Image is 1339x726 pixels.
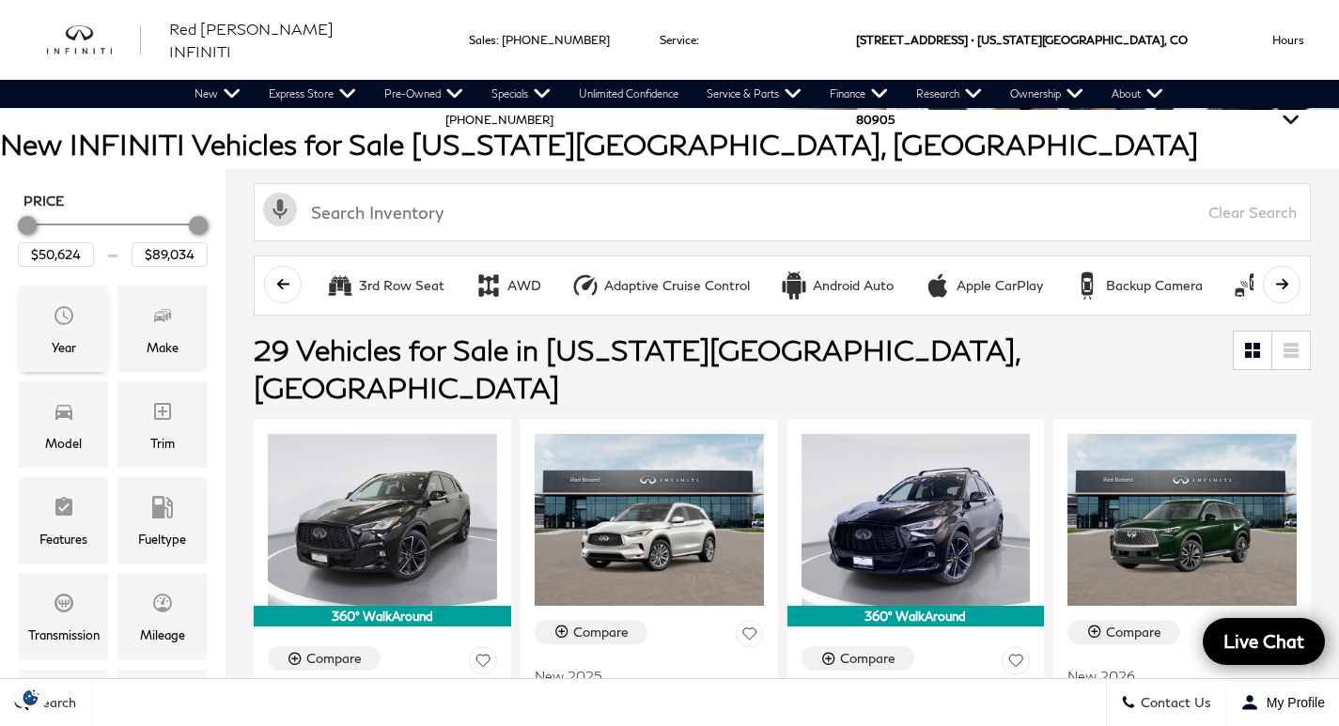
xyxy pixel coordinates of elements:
[1233,271,1261,300] div: Blind Spot Monitor
[150,433,175,454] div: Trim
[151,395,174,433] span: Trim
[117,381,207,468] div: TrimTrim
[469,33,496,47] span: Sales
[535,620,647,644] button: Compare Vehicle
[180,80,1177,108] nav: Main Navigation
[1259,695,1325,710] span: My Profile
[787,606,1045,626] div: 360° WalkAround
[47,25,141,55] img: INFINITI
[573,624,629,641] div: Compare
[816,80,902,108] a: Finance
[169,18,398,63] a: Red [PERSON_NAME] INFINITI
[902,80,996,108] a: Research
[52,337,76,358] div: Year
[496,33,499,47] span: :
[696,33,699,47] span: :
[693,80,816,108] a: Service & Parts
[53,300,75,337] span: Year
[263,193,297,226] svg: Click to toggle on voice search
[770,266,904,305] button: Android AutoAndroid Auto
[53,491,75,529] span: Features
[502,33,610,47] a: [PHONE_NUMBER]
[138,529,186,549] div: Fueltype
[18,242,94,267] input: Minimum
[254,183,1311,241] input: Search Inventory
[23,193,202,209] h5: Price
[28,625,100,645] div: Transmission
[151,491,174,529] span: Fueltype
[316,266,455,305] button: 3rd Row Seat3rd Row Seat
[996,80,1098,108] a: Ownership
[840,650,895,667] div: Compare
[1067,656,1297,700] a: New 2026INFINITI QX60 LUXE AWD
[151,587,174,625] span: Mileage
[1263,266,1300,303] button: scroll right
[9,687,53,707] img: Opt-Out Icon
[132,242,208,267] input: Maximum
[736,620,764,655] button: Save Vehicle
[18,209,208,267] div: Price
[477,80,565,108] a: Specials
[469,646,497,681] button: Save Vehicle
[254,332,1020,404] span: 29 Vehicles for Sale in [US_STATE][GEOGRAPHIC_DATA], [GEOGRAPHIC_DATA]
[507,277,541,294] div: AWD
[19,286,108,372] div: YearYear
[39,529,87,549] div: Features
[117,573,207,659] div: MileageMileage
[254,606,511,626] div: 360° WalkAround
[18,216,37,235] div: Minimum Price
[45,433,82,454] div: Model
[268,434,497,606] img: 2025 INFINITI QX50 SPORT AWD
[1073,271,1101,300] div: Backup Camera
[370,80,477,108] a: Pre-Owned
[535,668,750,684] span: New 2025
[1106,277,1203,294] div: Backup Camera
[1067,620,1180,644] button: Compare Vehicle
[53,587,75,625] span: Transmission
[856,33,1188,127] a: [STREET_ADDRESS] • [US_STATE][GEOGRAPHIC_DATA], CO 80905
[1106,624,1161,641] div: Compare
[780,271,808,300] div: Android Auto
[475,271,503,300] div: AWD
[802,434,1031,606] img: 2025 INFINITI QX50 SPORT AWD
[660,33,696,47] span: Service
[1098,80,1177,108] a: About
[464,266,552,305] button: AWDAWD
[19,477,108,564] div: FeaturesFeatures
[19,573,108,659] div: TransmissionTransmission
[19,381,108,468] div: ModelModel
[268,646,381,671] button: Compare Vehicle
[1067,668,1283,684] span: New 2026
[813,277,894,294] div: Android Auto
[29,695,76,711] span: Search
[306,650,362,667] div: Compare
[913,266,1053,305] button: Apple CarPlayApple CarPlay
[180,80,255,108] a: New
[53,395,75,433] span: Model
[604,277,750,294] div: Adaptive Cruise Control
[264,266,302,303] button: scroll left
[535,434,764,606] img: 2025 INFINITI QX50 LUXE AWD
[445,113,553,127] a: [PHONE_NUMBER]
[1067,434,1297,606] img: 2026 INFINITI QX60 LUXE AWD
[117,286,207,372] div: MakeMake
[117,477,207,564] div: FueltypeFueltype
[561,266,760,305] button: Adaptive Cruise ControlAdaptive Cruise Control
[802,646,914,671] button: Compare Vehicle
[140,625,185,645] div: Mileage
[326,271,354,300] div: 3rd Row Seat
[565,80,693,108] a: Unlimited Confidence
[1214,629,1314,653] span: Live Chat
[169,20,334,60] span: Red [PERSON_NAME] INFINITI
[856,80,895,160] span: 80905
[189,216,208,235] div: Maximum Price
[47,25,141,55] a: infiniti
[9,687,53,707] section: Click to Open Cookie Consent Modal
[359,277,444,294] div: 3rd Row Seat
[1002,646,1030,681] button: Save Vehicle
[1063,266,1213,305] button: Backup CameraBackup Camera
[147,337,179,358] div: Make
[1203,618,1325,665] a: Live Chat
[571,271,599,300] div: Adaptive Cruise Control
[535,656,764,700] a: New 2025INFINITI QX50 LUXE AWD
